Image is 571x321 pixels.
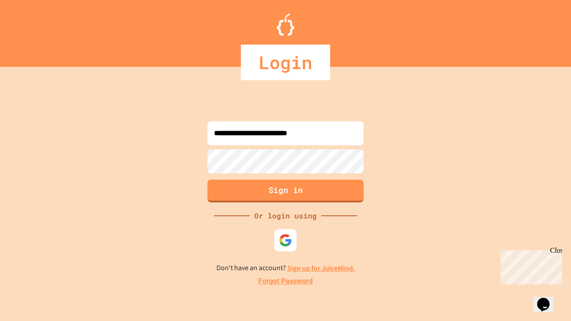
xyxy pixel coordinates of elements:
[216,263,355,274] p: Don't have an account?
[258,276,313,287] a: Forgot Password
[287,263,355,273] a: Sign up for JuiceMind.
[250,210,321,221] div: Or login using
[241,45,330,80] div: Login
[277,13,294,36] img: Logo.svg
[207,180,364,202] button: Sign in
[497,247,562,284] iframe: chat widget
[279,234,292,247] img: google-icon.svg
[4,4,62,57] div: Chat with us now!Close
[534,285,562,312] iframe: chat widget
